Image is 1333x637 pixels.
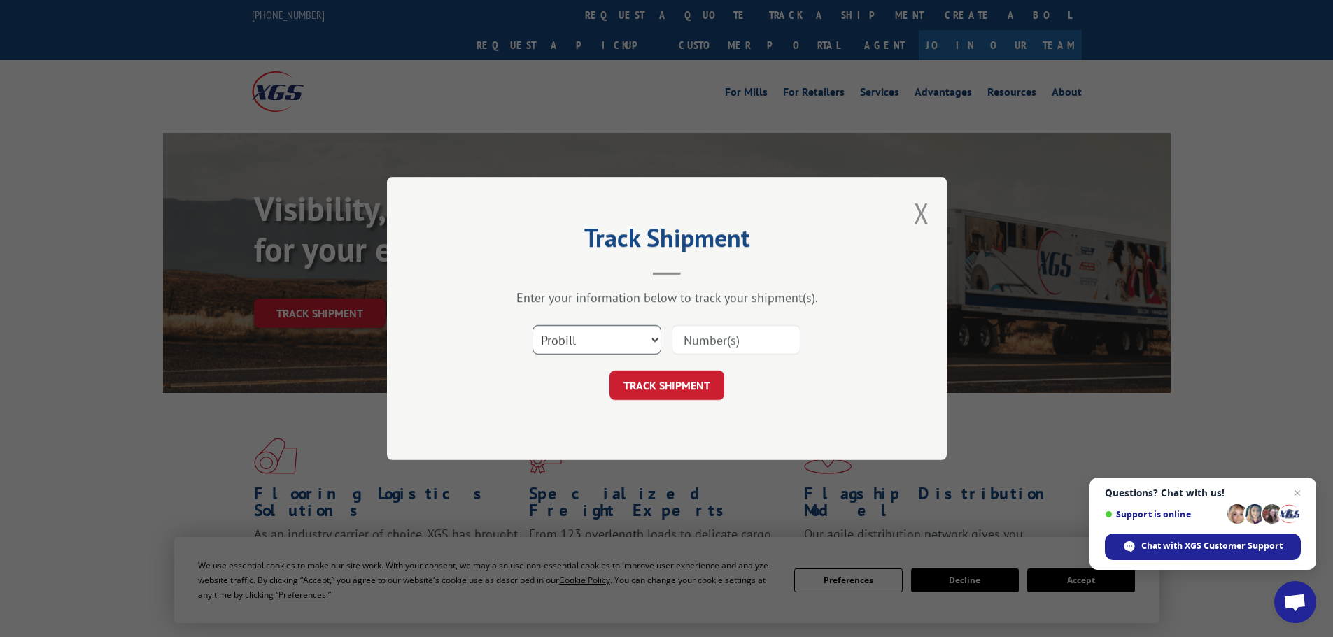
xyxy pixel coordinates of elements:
[1289,485,1306,501] span: Close chat
[1105,534,1301,560] div: Chat with XGS Customer Support
[457,289,877,306] div: Enter your information below to track your shipment(s).
[1105,509,1222,520] span: Support is online
[457,228,877,255] h2: Track Shipment
[914,194,929,231] button: Close modal
[1105,487,1301,499] span: Questions? Chat with us!
[672,325,800,355] input: Number(s)
[609,371,724,400] button: TRACK SHIPMENT
[1141,540,1283,552] span: Chat with XGS Customer Support
[1274,581,1316,623] div: Open chat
